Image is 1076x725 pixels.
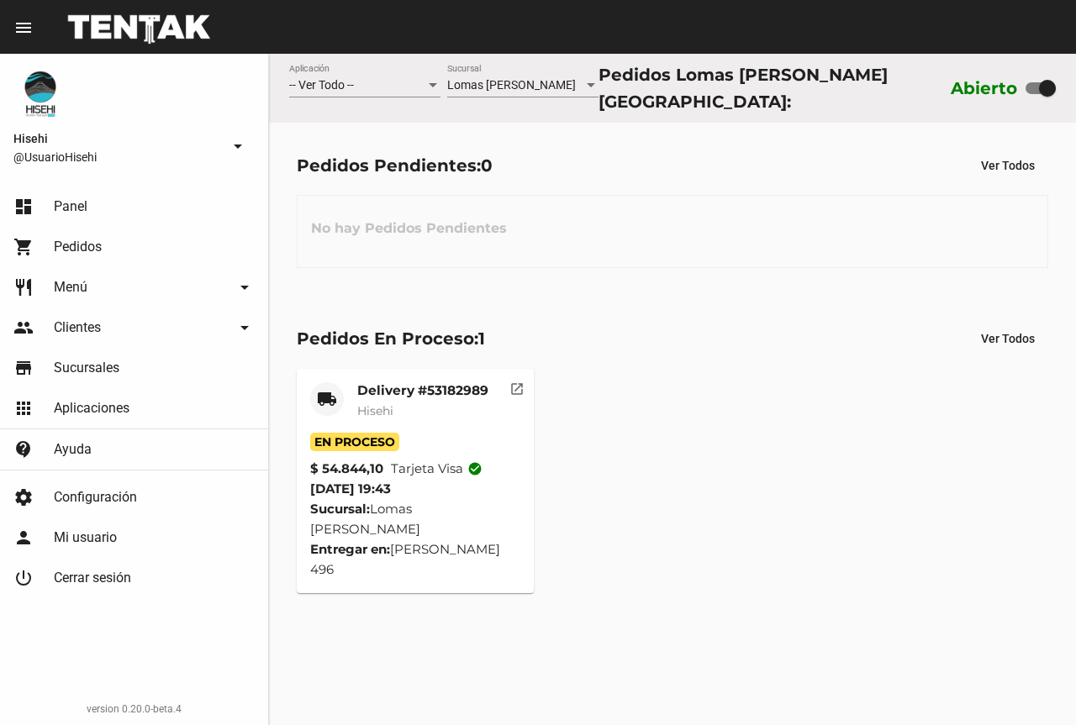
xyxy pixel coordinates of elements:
img: b10aa081-330c-4927-a74e-08896fa80e0a.jpg [13,67,67,121]
mat-icon: arrow_drop_down [235,318,255,338]
mat-icon: apps [13,398,34,418]
span: [DATE] 19:43 [310,481,391,496]
div: [PERSON_NAME] 496 [310,539,521,580]
mat-icon: people [13,318,34,338]
button: Ver Todos [968,323,1048,354]
strong: Sucursal: [310,501,370,517]
span: Cerrar sesión [54,570,131,586]
span: Hisehi [357,403,393,418]
span: 0 [481,155,493,176]
label: Abierto [951,75,1018,102]
span: Mi usuario [54,529,117,546]
mat-icon: check_circle [467,461,483,476]
span: Clientes [54,319,101,336]
span: Ver Todos [981,332,1035,345]
mat-icon: settings [13,487,34,507]
span: Ayuda [54,441,92,458]
span: -- Ver Todo -- [289,78,354,92]
span: Panel [54,198,87,215]
h3: No hay Pedidos Pendientes [298,203,520,254]
mat-icon: person [13,528,34,548]
span: @UsuarioHisehi [13,149,221,165]
mat-card-title: Delivery #53182989 [357,382,488,399]
div: Pedidos Lomas [PERSON_NAME][GEOGRAPHIC_DATA]: [599,61,943,115]
mat-icon: store [13,358,34,378]
mat-icon: dashboard [13,197,34,217]
mat-icon: arrow_drop_down [228,136,248,156]
mat-icon: local_shipping [317,389,337,409]
iframe: chat widget [1005,658,1059,708]
mat-icon: power_settings_new [13,568,34,588]
span: En Proceso [310,433,399,451]
span: Aplicaciones [54,400,129,417]
mat-icon: menu [13,18,34,38]
strong: $ 54.844,10 [310,459,383,479]
span: Pedidos [54,239,102,255]
span: 1 [478,328,485,349]
span: Hisehi [13,129,221,149]
div: version 0.20.0-beta.4 [13,701,255,717]
div: Pedidos Pendientes: [297,152,493,179]
span: Configuración [54,489,137,506]
mat-icon: open_in_new [509,379,525,394]
span: Lomas [PERSON_NAME] [447,78,576,92]
mat-icon: contact_support [13,439,34,460]
span: Ver Todos [981,159,1035,172]
mat-icon: restaurant [13,277,34,297]
span: Sucursales [54,360,119,376]
button: Ver Todos [968,150,1048,181]
span: Tarjeta visa [391,459,483,479]
span: Menú [54,279,87,296]
strong: Entregar en: [310,541,390,557]
div: Lomas [PERSON_NAME] [310,499,521,539]
mat-icon: shopping_cart [13,237,34,257]
mat-icon: arrow_drop_down [235,277,255,297]
div: Pedidos En Proceso: [297,325,485,352]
